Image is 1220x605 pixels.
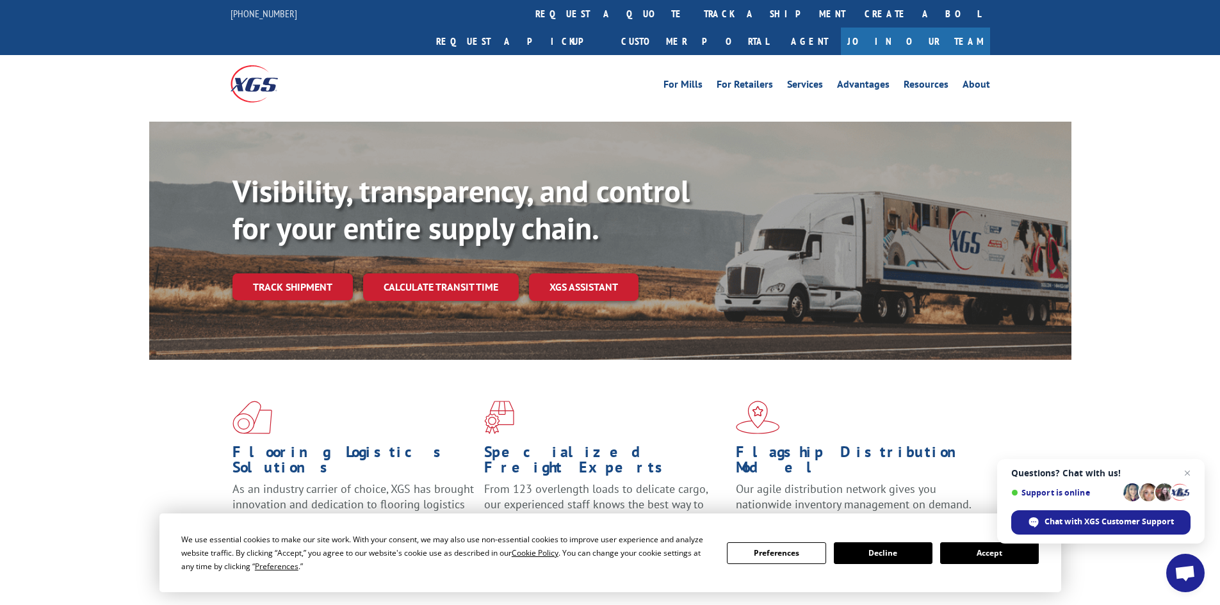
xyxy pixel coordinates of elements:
img: xgs-icon-total-supply-chain-intelligence-red [232,401,272,434]
button: Accept [940,542,1039,564]
h1: Specialized Freight Experts [484,444,726,481]
div: Chat with XGS Customer Support [1011,510,1191,535]
span: As an industry carrier of choice, XGS has brought innovation and dedication to flooring logistics... [232,481,474,527]
a: [PHONE_NUMBER] [231,7,297,20]
a: For Retailers [717,79,773,93]
span: Preferences [255,561,298,572]
b: Visibility, transparency, and control for your entire supply chain. [232,171,690,248]
div: Open chat [1166,554,1205,592]
span: Close chat [1180,465,1195,481]
img: xgs-icon-focused-on-flooring-red [484,401,514,434]
a: Customer Portal [612,28,778,55]
span: Questions? Chat with us! [1011,468,1191,478]
h1: Flagship Distribution Model [736,444,978,481]
div: We use essential cookies to make our site work. With your consent, we may also use non-essential ... [181,533,712,573]
a: Track shipment [232,273,353,300]
a: Join Our Team [841,28,990,55]
a: Agent [778,28,841,55]
span: Chat with XGS Customer Support [1045,516,1174,528]
span: Support is online [1011,488,1119,497]
button: Decline [834,542,932,564]
img: xgs-icon-flagship-distribution-model-red [736,401,780,434]
a: Calculate transit time [363,273,519,301]
button: Preferences [727,542,826,564]
a: Advantages [837,79,890,93]
a: Services [787,79,823,93]
a: Resources [904,79,948,93]
a: About [963,79,990,93]
span: Cookie Policy [512,547,558,558]
p: From 123 overlength loads to delicate cargo, our experienced staff knows the best way to move you... [484,481,726,538]
div: Cookie Consent Prompt [159,513,1061,592]
a: Request a pickup [427,28,612,55]
span: Our agile distribution network gives you nationwide inventory management on demand. [736,481,972,512]
a: For Mills [663,79,703,93]
a: XGS ASSISTANT [529,273,638,301]
h1: Flooring Logistics Solutions [232,444,475,481]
